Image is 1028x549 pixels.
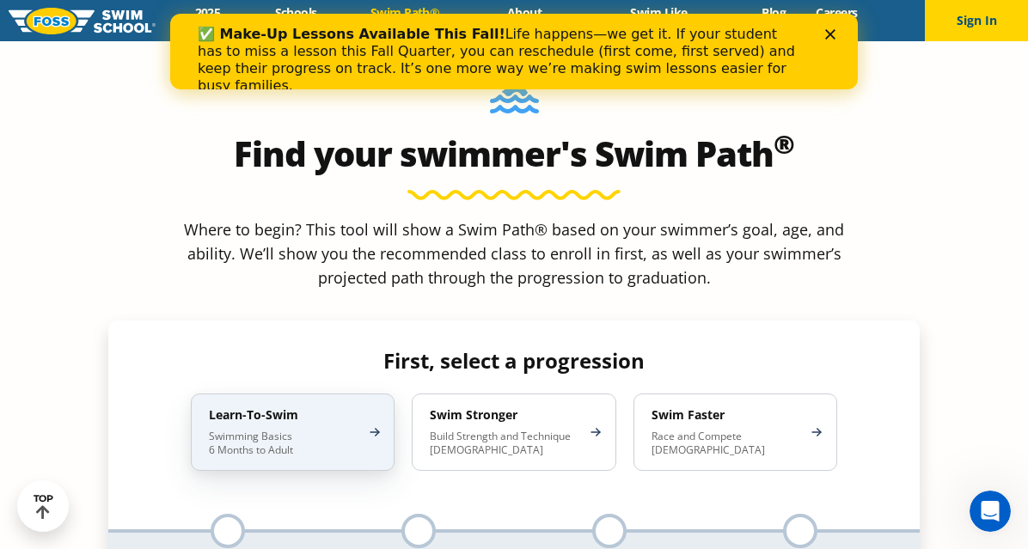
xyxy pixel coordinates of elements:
a: Blog [747,4,801,21]
h4: First, select a progression [177,349,850,373]
img: Foss-Location-Swimming-Pool-Person.svg [490,66,539,125]
a: Schools [260,4,332,21]
iframe: Intercom live chat [970,491,1011,532]
h4: Learn-To-Swim [209,407,359,423]
h4: Swim Faster [652,407,802,423]
a: 2025 Calendar [156,4,260,37]
p: Race and Compete [DEMOGRAPHIC_DATA] [652,430,802,457]
a: Swim Path® Program [332,4,478,37]
p: Swimming Basics 6 Months to Adult [209,430,359,457]
sup: ® [774,126,794,162]
a: About FOSS [478,4,571,37]
iframe: Intercom live chat banner [170,14,858,89]
div: Life happens—we get it. If your student has to miss a lesson this Fall Quarter, you can reschedul... [28,12,633,81]
p: Where to begin? This tool will show a Swim Path® based on your swimmer’s goal, age, and ability. ... [177,217,851,290]
h2: Find your swimmer's Swim Path [108,133,920,174]
b: ✅ Make-Up Lessons Available This Fall! [28,12,335,28]
a: Swim Like [PERSON_NAME] [571,4,747,37]
h4: Swim Stronger [430,407,580,423]
img: FOSS Swim School Logo [9,8,156,34]
a: Careers [801,4,872,21]
div: Close [655,15,672,26]
p: Build Strength and Technique [DEMOGRAPHIC_DATA] [430,430,580,457]
div: TOP [34,493,53,520]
